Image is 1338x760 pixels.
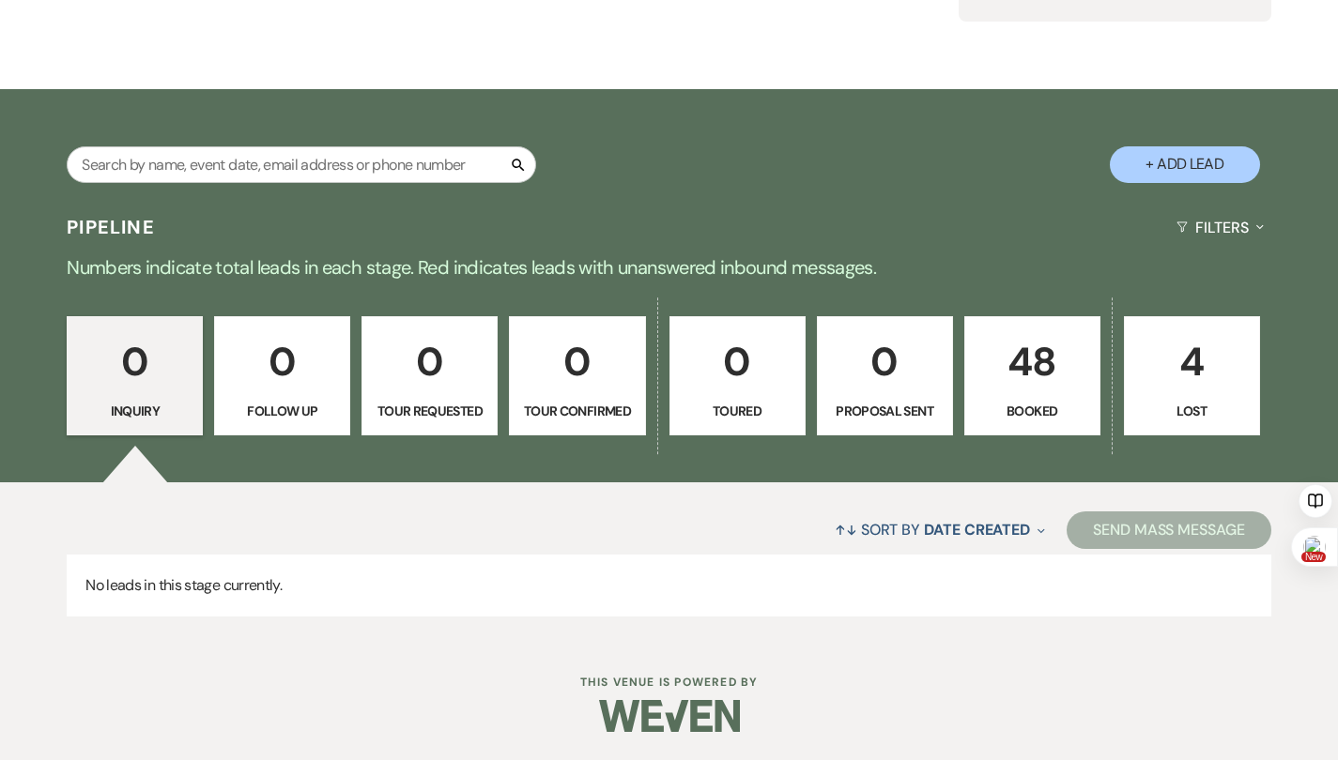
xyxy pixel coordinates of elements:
[682,330,793,393] p: 0
[924,520,1030,540] span: Date Created
[67,146,536,183] input: Search by name, event date, email address or phone number
[509,316,645,436] a: 0Tour Confirmed
[1110,146,1260,183] button: + Add Lead
[829,401,941,421] p: Proposal Sent
[67,555,1271,616] p: No leads in this stage currently.
[226,401,338,421] p: Follow Up
[67,214,155,240] h3: Pipeline
[374,330,485,393] p: 0
[521,401,633,421] p: Tour Confirmed
[827,505,1053,555] button: Sort By Date Created
[1067,511,1271,549] button: Send Mass Message
[964,316,1100,436] a: 48Booked
[669,316,806,436] a: 0Toured
[521,330,633,393] p: 0
[374,401,485,421] p: Tour Requested
[977,401,1088,421] p: Booked
[1124,316,1260,436] a: 4Lost
[361,316,498,436] a: 0Tour Requested
[599,683,740,749] img: Weven Logo
[79,401,191,421] p: Inquiry
[226,330,338,393] p: 0
[1136,330,1248,393] p: 4
[682,401,793,421] p: Toured
[79,330,191,393] p: 0
[1136,401,1248,421] p: Lost
[977,330,1088,393] p: 48
[1169,203,1271,252] button: Filters
[817,316,953,436] a: 0Proposal Sent
[67,316,203,436] a: 0Inquiry
[829,330,941,393] p: 0
[835,520,857,540] span: ↑↓
[214,316,350,436] a: 0Follow Up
